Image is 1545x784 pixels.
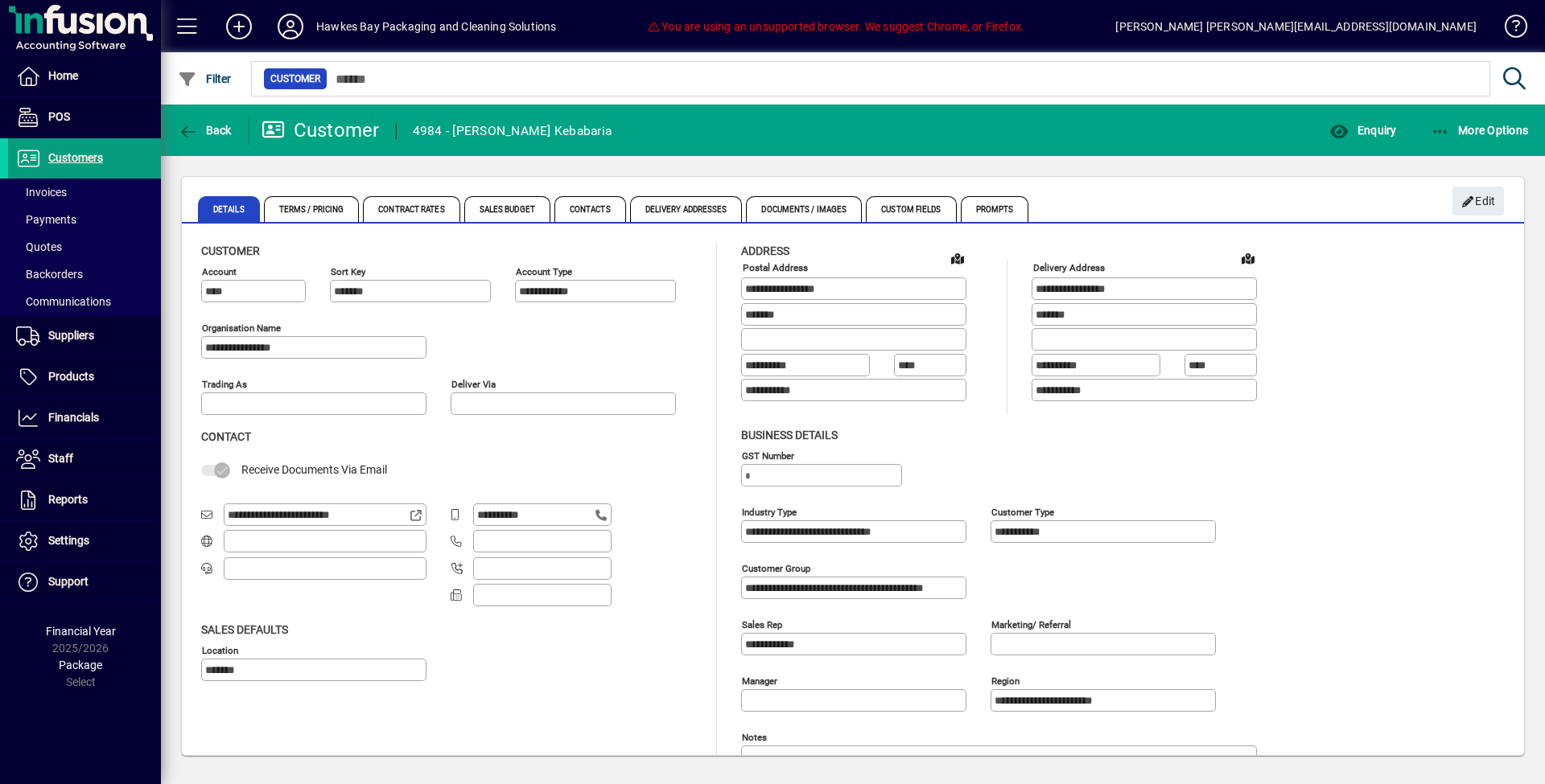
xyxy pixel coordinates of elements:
[8,316,161,356] a: Suppliers
[630,196,743,222] span: Delivery Addresses
[16,186,67,199] span: Invoices
[1452,187,1504,215] button: Edit
[202,644,238,655] mat-label: Location
[1329,124,1396,137] span: Enquiry
[1461,188,1496,215] span: Edit
[1115,14,1477,39] div: [PERSON_NAME] [PERSON_NAME][EMAIL_ADDRESS][DOMAIN_NAME]
[201,623,288,636] span: Sales defaults
[316,14,557,39] div: Hawkes Bay Packaging and Cleaning Solutions
[178,72,232,85] span: Filter
[202,322,281,334] mat-label: Organisation name
[742,449,794,461] mat-label: GST Number
[554,196,626,222] span: Contacts
[174,64,236,93] button: Filter
[8,261,161,288] a: Backorders
[8,97,161,138] a: POS
[265,12,316,41] button: Profile
[8,56,161,96] a: Home
[48,110,70,123] span: POS
[8,206,161,233] a: Payments
[48,329,94,342] span: Suppliers
[264,196,360,222] span: Terms / Pricing
[746,196,862,222] span: Documents / Images
[48,493,88,506] span: Reports
[8,480,161,520] a: Reports
[198,196,260,222] span: Details
[8,398,161,438] a: Financials
[8,439,161,479] a: Staff
[945,245,970,271] a: View on map
[48,411,99,424] span: Financials
[178,124,232,137] span: Back
[8,521,161,561] a: Settings
[59,659,102,671] span: Package
[161,116,249,145] app-page-header-button: Back
[241,463,387,476] span: Receive Documents Via Email
[742,731,767,742] mat-label: Notes
[201,244,260,257] span: Customer
[48,69,78,82] span: Home
[363,196,459,222] span: Contract Rates
[8,179,161,206] a: Invoices
[866,196,956,222] span: Custom Fields
[46,625,116,638] span: Financial Year
[648,20,1024,33] span: You are using an unsupported browser. We suggest Chrome, or Firefox.
[1427,116,1533,145] button: More Options
[213,12,265,41] button: Add
[331,266,365,277] mat-label: Sort key
[8,357,161,397] a: Products
[742,618,782,630] mat-label: Sales rep
[16,295,111,308] span: Communications
[48,452,73,465] span: Staff
[202,266,237,277] mat-label: Account
[8,233,161,261] a: Quotes
[16,268,83,281] span: Backorders
[8,288,161,315] a: Communications
[48,534,89,547] span: Settings
[202,379,247,390] mat-label: Trading as
[48,370,94,383] span: Products
[413,118,612,144] div: 4984 - [PERSON_NAME] Kebabaria
[1235,245,1261,271] a: View on map
[48,151,103,164] span: Customers
[741,244,789,257] span: Address
[991,618,1071,630] mat-label: Marketing/ Referral
[991,675,1020,686] mat-label: Region
[201,430,251,443] span: Contact
[742,562,810,573] mat-label: Customer group
[48,575,89,588] span: Support
[1325,116,1400,145] button: Enquiry
[16,213,76,226] span: Payments
[1493,3,1525,55] a: Knowledge Base
[451,379,496,390] mat-label: Deliver via
[961,196,1029,222] span: Prompts
[8,562,161,602] a: Support
[991,506,1054,517] mat-label: Customer type
[742,675,777,686] mat-label: Manager
[262,117,380,143] div: Customer
[464,196,550,222] span: Sales Budget
[270,71,320,87] span: Customer
[516,266,572,277] mat-label: Account Type
[16,240,62,253] span: Quotes
[174,116,236,145] button: Back
[741,429,838,441] span: Business details
[1431,124,1529,137] span: More Options
[742,506,797,517] mat-label: Industry type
